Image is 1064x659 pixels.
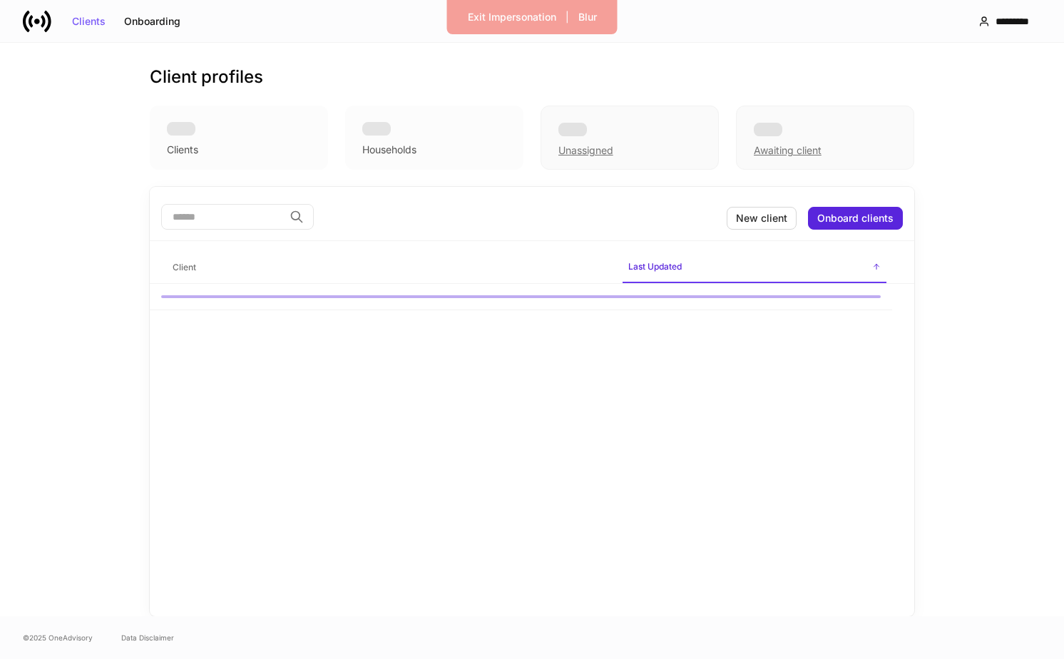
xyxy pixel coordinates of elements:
button: New client [727,207,797,230]
h3: Client profiles [150,66,263,88]
button: Onboarding [115,10,190,33]
h6: Last Updated [628,260,682,273]
div: Exit Impersonation [468,12,556,22]
div: New client [736,213,787,223]
a: Data Disclaimer [121,632,174,643]
h6: Client [173,260,196,274]
div: Onboard clients [817,213,894,223]
span: Client [167,253,611,282]
div: Onboarding [124,16,180,26]
span: © 2025 OneAdvisory [23,632,93,643]
button: Exit Impersonation [459,6,566,29]
div: Awaiting client [736,106,914,170]
div: Clients [167,143,198,157]
div: Households [362,143,416,157]
div: Clients [72,16,106,26]
div: Blur [578,12,597,22]
button: Onboard clients [808,207,903,230]
div: Unassigned [558,143,613,158]
button: Blur [569,6,606,29]
span: Last Updated [623,252,886,283]
button: Clients [63,10,115,33]
div: Unassigned [541,106,719,170]
div: Awaiting client [754,143,822,158]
